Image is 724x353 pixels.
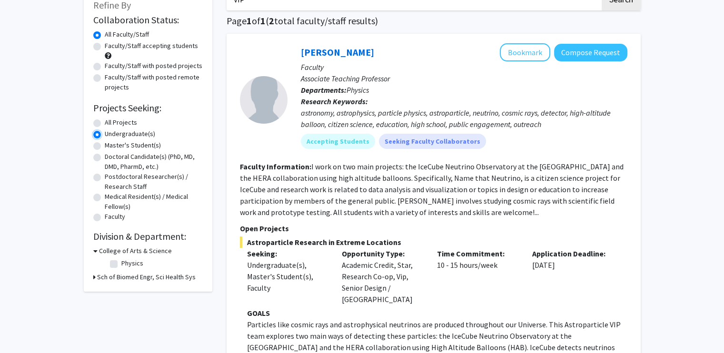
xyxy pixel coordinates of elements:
[247,248,328,259] p: Seeking:
[93,231,203,242] h2: Division & Department:
[240,236,627,248] span: Astroparticle Research in Extreme Locations
[437,248,518,259] p: Time Commitment:
[105,61,202,71] label: Faculty/Staff with posted projects
[260,15,266,27] span: 1
[525,248,620,305] div: [DATE]
[301,134,375,149] mat-chip: Accepting Students
[240,223,627,234] p: Open Projects
[247,15,252,27] span: 1
[301,85,347,95] b: Departments:
[121,258,143,268] label: Physics
[93,102,203,114] h2: Projects Seeking:
[347,85,369,95] span: Physics
[301,61,627,73] p: Faculty
[105,41,198,51] label: Faculty/Staff accepting students
[105,29,149,39] label: All Faculty/Staff
[342,248,423,259] p: Opportunity Type:
[532,248,613,259] p: Application Deadline:
[301,107,627,130] div: astronomy, astrophysics, particle physics, astroparticle, neutrino, cosmic rays, detector, high-a...
[335,248,430,305] div: Academic Credit, Star, Research Co-op, Vip, Senior Design / [GEOGRAPHIC_DATA]
[105,172,203,192] label: Postdoctoral Researcher(s) / Research Staff
[269,15,274,27] span: 2
[247,259,328,294] div: Undergraduate(s), Master's Student(s), Faculty
[301,97,368,106] b: Research Keywords:
[500,43,550,61] button: Add Christina Love to Bookmarks
[105,118,137,127] label: All Projects
[379,134,486,149] mat-chip: Seeking Faculty Collaborators
[247,308,270,318] strong: GOALS
[97,272,196,282] h3: Sch of Biomed Engr, Sci Health Sys
[105,212,125,222] label: Faculty
[240,162,624,217] fg-read-more: I work on two main projects: the IceCube Neutrino Observatory at the [GEOGRAPHIC_DATA] and the HE...
[7,310,40,346] iframe: Chat
[301,73,627,84] p: Associate Teaching Professor
[301,46,374,58] a: [PERSON_NAME]
[99,246,172,256] h3: College of Arts & Science
[105,192,203,212] label: Medical Resident(s) / Medical Fellow(s)
[105,72,203,92] label: Faculty/Staff with posted remote projects
[430,248,525,305] div: 10 - 15 hours/week
[105,140,161,150] label: Master's Student(s)
[105,129,155,139] label: Undergraduate(s)
[554,44,627,61] button: Compose Request to Christina Love
[240,162,311,171] b: Faculty Information:
[105,152,203,172] label: Doctoral Candidate(s) (PhD, MD, DMD, PharmD, etc.)
[227,15,641,27] h1: Page of ( total faculty/staff results)
[93,14,203,26] h2: Collaboration Status:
